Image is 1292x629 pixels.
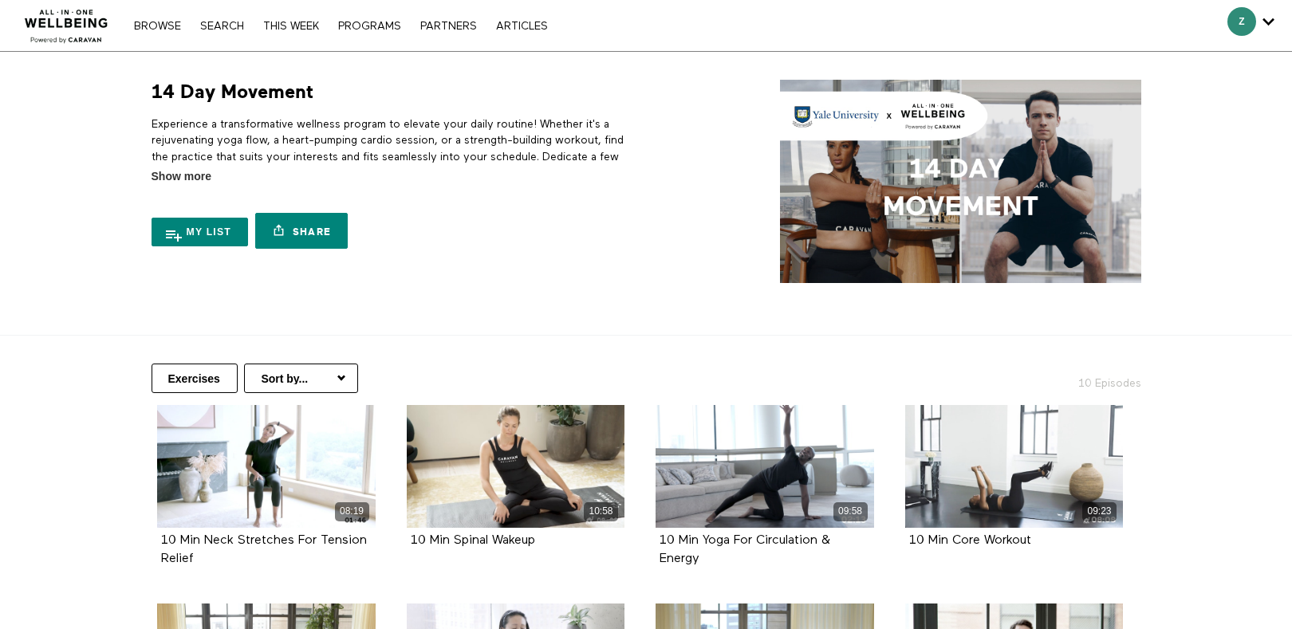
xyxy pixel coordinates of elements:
[152,218,249,246] button: My list
[407,405,625,528] a: 10 Min Spinal Wakeup 10:58
[1082,502,1117,521] div: 09:23
[161,534,367,564] a: 10 Min Neck Stretches For Tension Relief
[255,21,327,32] a: THIS WEEK
[161,534,367,565] strong: 10 Min Neck Stretches For Tension Relief
[971,364,1151,391] h2: 10 Episodes
[780,80,1141,283] img: 14 Day Movement
[833,502,868,521] div: 09:58
[152,80,313,104] h1: 14 Day Movement
[488,21,556,32] a: ARTICLES
[909,534,1031,547] strong: 10 Min Core Workout
[411,534,535,547] strong: 10 Min Spinal Wakeup
[330,21,409,32] a: PROGRAMS
[157,405,376,528] a: 10 Min Neck Stretches For Tension Relief 08:19
[584,502,618,521] div: 10:58
[126,21,189,32] a: Browse
[905,405,1124,528] a: 10 Min Core Workout 09:23
[656,405,874,528] a: 10 Min Yoga For Circulation & Energy 09:58
[335,502,369,521] div: 08:19
[411,534,535,546] a: 10 Min Spinal Wakeup
[192,21,252,32] a: Search
[126,18,555,33] nav: Primary
[412,21,485,32] a: PARTNERS
[660,534,830,564] a: 10 Min Yoga For Circulation & Energy
[255,213,348,249] a: Share
[152,168,211,185] span: Show more
[909,534,1031,546] a: 10 Min Core Workout
[660,534,830,565] strong: 10 Min Yoga For Circulation & Energy
[152,116,640,197] p: Experience a transformative wellness program to elevate your daily routine! Whether it's a rejuve...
